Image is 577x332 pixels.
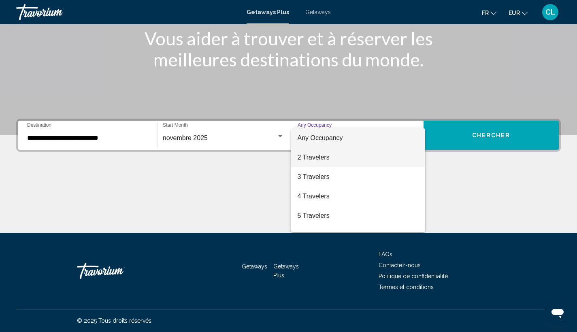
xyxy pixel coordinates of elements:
span: 5 Travelers [298,206,419,226]
span: 4 Travelers [298,187,419,206]
iframe: Bouton de lancement de la fenêtre de messagerie [545,300,571,326]
span: 3 Travelers [298,167,419,187]
span: 2 Travelers [298,148,419,167]
span: 6 Travelers [298,226,419,245]
span: Any Occupancy [298,134,343,141]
